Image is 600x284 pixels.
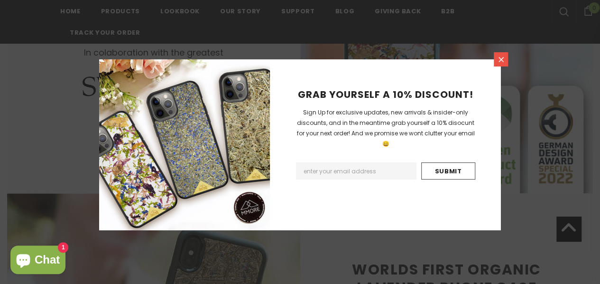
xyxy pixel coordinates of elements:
span: Sign Up for exclusive updates, new arrivals & insider-only discounts, and in the meantime grab yo... [297,108,475,148]
a: Close [494,52,508,66]
span: GRAB YOURSELF A 10% DISCOUNT! [298,88,473,101]
input: Email Address [296,162,416,180]
inbox-online-store-chat: Shopify online store chat [8,246,68,276]
input: Submit [421,162,475,180]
